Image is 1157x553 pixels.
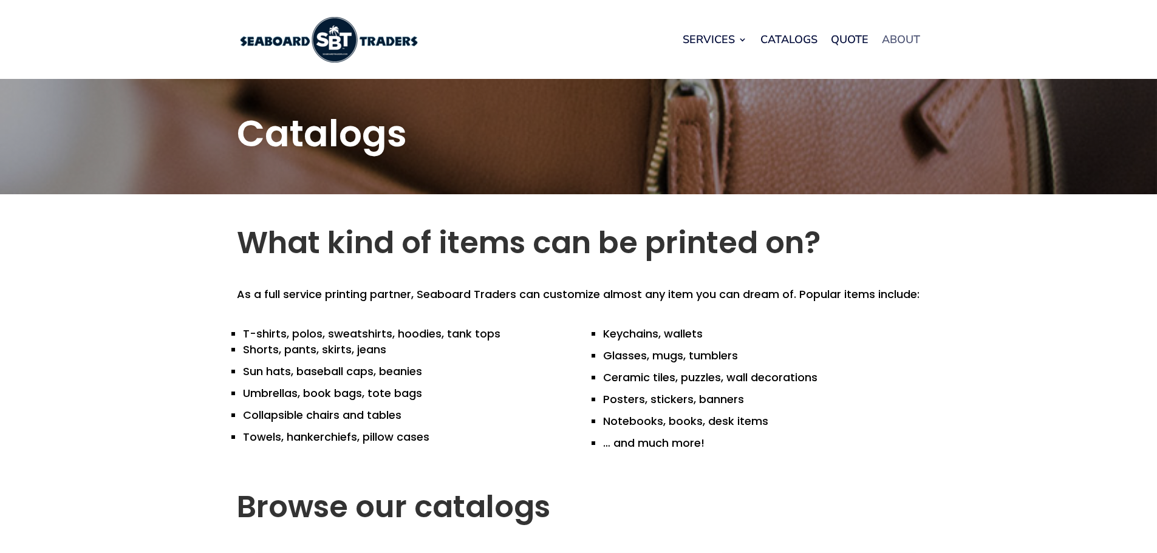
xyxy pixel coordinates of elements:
a: Catalogs [760,16,817,63]
li: Glasses, mugs, tumblers [603,342,920,364]
li: … and much more! [603,429,920,451]
h2: Browse our catalogs [237,489,920,531]
li: T-shirts, polos, sweatshirts, hoodies, tank tops [243,320,560,342]
li: Posters, stickers, banners [603,385,920,407]
li: Shorts, pants, skirts, jeans [243,342,560,358]
h2: What kind of items can be printed on? [237,225,920,267]
li: Ceramic tiles, puzzles, wall decorations [603,364,920,385]
li: Collapsible chairs and tables [243,401,560,423]
li: Sun hats, baseball caps, beanies [243,358,560,379]
li: Umbrellas, book bags, tote bags [243,379,560,401]
p: As a full service printing partner, Seaboard Traders can customize almost any item you can dream ... [237,286,920,304]
a: Services [683,16,747,63]
li: Towels, hankerchiefs, pillow cases [243,423,560,445]
li: Keychains, wallets [603,320,920,342]
li: Notebooks, books, desk items [603,407,920,429]
a: About [882,16,920,63]
a: Quote [831,16,869,63]
h1: Catalogs [237,115,920,158]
